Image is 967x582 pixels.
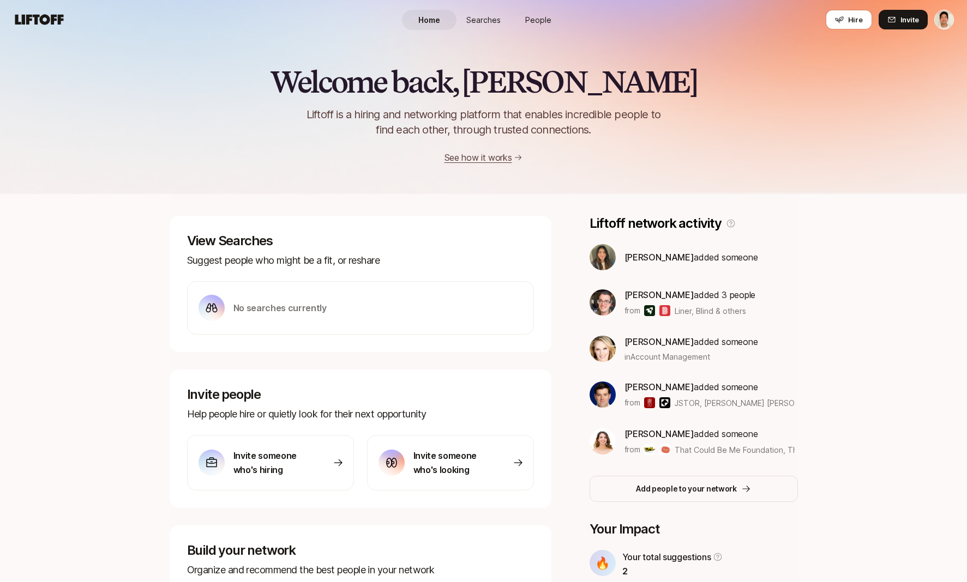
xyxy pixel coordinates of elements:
[445,152,512,163] a: See how it works
[525,14,551,26] span: People
[590,289,616,316] img: c551205c_2ef0_4c80_93eb_6f7da1791649.jpg
[590,336,616,362] img: ACg8ocI_8DTT4116_vNVBsHJ577RfOcB9F4L8XkPMI2uLO_6Hnz799oq=s160-c
[187,407,534,422] p: Help people hire or quietly look for their next opportunity
[457,10,511,30] a: Searches
[879,10,928,29] button: Invite
[187,253,534,268] p: Suggest people who might be a fit, or reshare
[590,550,616,576] div: 🔥
[675,445,896,454] span: That Could Be Me Foundation, The Persona Project & others
[624,336,694,347] span: [PERSON_NAME]
[233,301,327,315] p: No searches currently
[624,289,694,300] span: [PERSON_NAME]
[418,14,440,26] span: Home
[644,305,655,316] img: Liner
[636,482,737,495] p: Add people to your network
[624,428,694,439] span: [PERSON_NAME]
[590,244,616,270] img: e6e914e0_4068_4287_bee2_de76e676be9e.jpg
[289,107,679,137] p: Liftoff is a hiring and networking platform that enables incredible people to find each other, th...
[233,448,310,477] p: Invite someone who's hiring
[675,397,795,409] span: JSTOR, [PERSON_NAME] [PERSON_NAME] & others
[624,381,694,392] span: [PERSON_NAME]
[848,14,863,25] span: Hire
[644,397,655,408] img: JSTOR
[622,550,711,564] p: Your total suggestions
[413,448,490,477] p: Invite someone who's looking
[187,543,534,558] p: Build your network
[187,562,534,578] p: Organize and recommend the best people in your network
[590,216,722,231] p: Liftoff network activity
[624,304,640,317] p: from
[624,252,694,263] span: [PERSON_NAME]
[590,381,616,408] img: ACg8ocID61EeImf-rSe600XU3FvR_PMxysu5FXBpP-R3D0pyaH3u7LjRgQ=s160-c
[624,443,640,456] p: from
[624,351,710,362] span: in Account Management
[270,65,697,98] h2: Welcome back, [PERSON_NAME]
[624,380,795,394] p: added someone
[624,250,758,264] p: added someone
[590,522,798,537] p: Your Impact
[624,396,640,409] p: from
[624,335,758,349] p: added someone
[624,288,755,302] p: added 3 people
[402,10,457,30] a: Home
[675,305,746,317] span: Liner, Blind & others
[624,427,795,441] p: added someone
[511,10,566,30] a: People
[590,428,616,454] img: 8d0482ca_1812_4c98_b136_83a29d302753.jpg
[187,233,534,248] p: View Searches
[622,564,723,578] p: 2
[659,444,670,455] img: The Persona Project
[590,476,798,502] button: Add people to your network
[644,444,655,455] img: That Could Be Me Foundation
[659,305,670,316] img: Blind
[934,10,954,29] button: Jeremy Chen
[187,387,534,402] p: Invite people
[659,397,670,408] img: Kleiner Perkins
[826,10,872,29] button: Hire
[900,14,919,25] span: Invite
[466,14,501,26] span: Searches
[935,10,953,29] img: Jeremy Chen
